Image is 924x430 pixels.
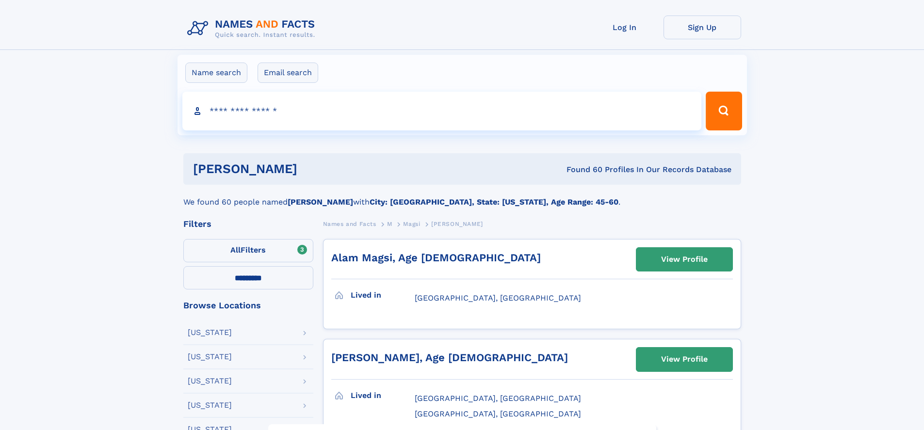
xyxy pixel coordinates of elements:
h3: Lived in [351,287,415,303]
span: [GEOGRAPHIC_DATA], [GEOGRAPHIC_DATA] [415,293,581,303]
span: [PERSON_NAME] [431,221,483,227]
a: View Profile [636,348,732,371]
div: Browse Locations [183,301,313,310]
b: City: [GEOGRAPHIC_DATA], State: [US_STATE], Age Range: 45-60 [370,197,618,207]
button: Search Button [706,92,742,130]
div: Found 60 Profiles In Our Records Database [432,164,731,175]
label: Filters [183,239,313,262]
b: [PERSON_NAME] [288,197,353,207]
label: Email search [258,63,318,83]
span: [GEOGRAPHIC_DATA], [GEOGRAPHIC_DATA] [415,409,581,418]
span: Magsi [403,221,420,227]
div: View Profile [661,348,708,370]
div: We found 60 people named with . [183,185,741,208]
input: search input [182,92,702,130]
h3: Lived in [351,387,415,404]
h1: [PERSON_NAME] [193,163,432,175]
div: Filters [183,220,313,228]
a: Alam Magsi, Age [DEMOGRAPHIC_DATA] [331,252,541,264]
a: Sign Up [664,16,741,39]
a: Log In [586,16,664,39]
div: [US_STATE] [188,401,232,409]
label: Name search [185,63,247,83]
a: M [387,218,392,230]
a: Names and Facts [323,218,376,230]
div: [US_STATE] [188,353,232,361]
span: All [230,245,241,255]
img: Logo Names and Facts [183,16,323,42]
a: Magsi [403,218,420,230]
div: View Profile [661,248,708,271]
a: View Profile [636,248,732,271]
a: [PERSON_NAME], Age [DEMOGRAPHIC_DATA] [331,351,568,364]
div: [US_STATE] [188,377,232,385]
span: [GEOGRAPHIC_DATA], [GEOGRAPHIC_DATA] [415,394,581,403]
span: M [387,221,392,227]
div: [US_STATE] [188,329,232,336]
